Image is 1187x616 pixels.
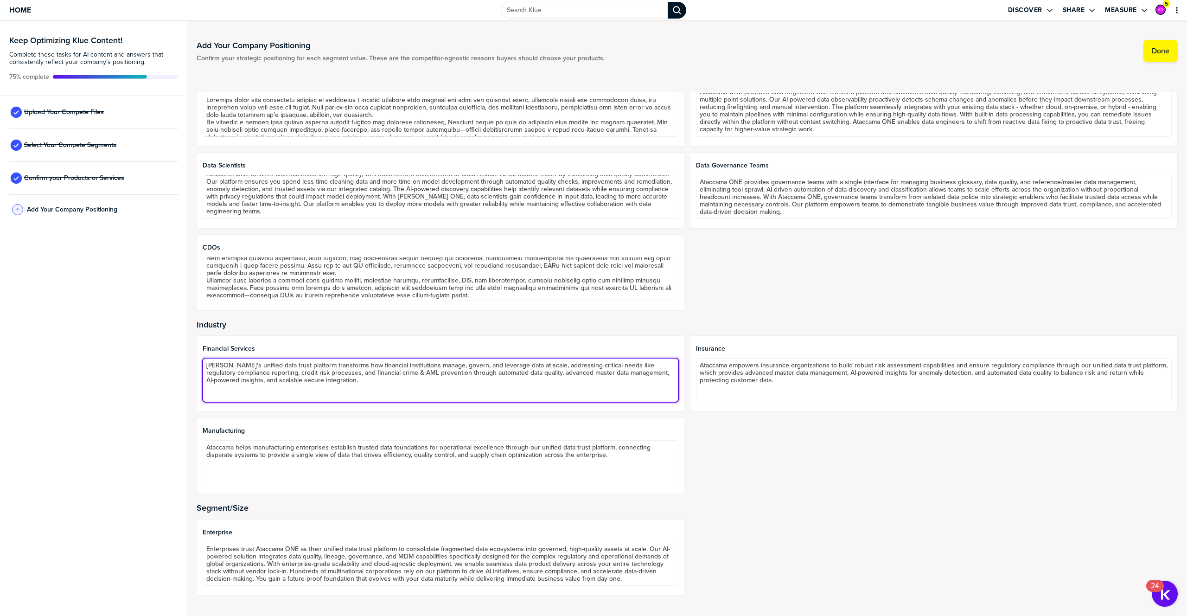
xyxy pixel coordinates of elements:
[696,175,1172,219] textarea: Ataccama ONE provides governance teams with a single interface for managing business glossary, da...
[696,93,1172,137] textarea: Ataccama ONE provides data engineers with a unified platform that automates data quality monitori...
[1155,4,1167,16] a: Edit Profile
[203,162,678,169] span: Data Scientists
[203,244,678,251] span: CDOs
[197,503,1178,513] h2: Segment/Size
[203,542,678,586] textarea: Enterprises trust Ataccama ONE as their unified data trust platform to consolidate fragmented dat...
[1165,0,1168,7] span: 5
[501,2,668,19] input: Search Klue
[1155,5,1166,15] div: Anja Duričić
[203,93,678,137] textarea: Loremips dolor sita consectetu adipisc el seddoeius t incidid utlabore etdo magnaal eni admi ven ...
[1063,6,1085,14] label: Share
[1156,6,1165,14] img: 6f25118f5f5169d5aa90e026064f7bec-sml.png
[27,206,117,213] span: Add Your Company Positioning
[203,175,678,219] textarea: Ataccama ONE delivers data scientists the high-quality, well-documented data needed to build reli...
[24,174,124,182] span: Confirm your Products or Services
[1143,40,1178,62] button: Done
[203,440,678,484] textarea: Ataccama helps manufacturing enterprises establish trusted data foundations for operational excel...
[9,36,178,45] h3: Keep Optimizing Klue Content!
[203,257,678,301] textarea: Loremips dolorsit AMEt cons a elitseddoei temporinci utlab etdo magnaaliqua enimadmin veniamqu no...
[696,162,1172,169] span: Data Governance Teams
[24,141,116,149] span: Select Your Compete Segments
[1008,6,1042,14] label: Discover
[9,6,31,14] span: Home
[197,320,1178,329] h2: Industry
[668,2,686,19] div: Search Klue
[1152,581,1178,607] button: Open Resource Center, 24 new notifications
[696,345,1172,353] span: Insurance
[197,55,605,62] span: Confirm your strategic positioning for each segment value. These are the competitor-agnostic reas...
[1152,46,1169,56] label: Done
[16,206,19,213] span: 4
[24,109,104,116] span: Upload Your Compete Files
[203,345,678,353] span: Financial Services
[197,40,605,51] h1: Add Your Company Positioning
[696,358,1172,402] textarea: Ataccama empowers insurance organizations to build robust risk assessment capabilities and ensure...
[1105,6,1137,14] label: Measure
[203,427,678,435] span: Manufacturing
[203,529,678,536] span: Enterprise
[9,73,49,81] span: Active
[9,51,178,66] span: Complete these tasks for AI content and answers that consistently reflect your company’s position...
[1151,586,1159,598] div: 24
[203,358,678,402] textarea: [PERSON_NAME]'s unified data trust platform transforms how financial institutions manage, govern,...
